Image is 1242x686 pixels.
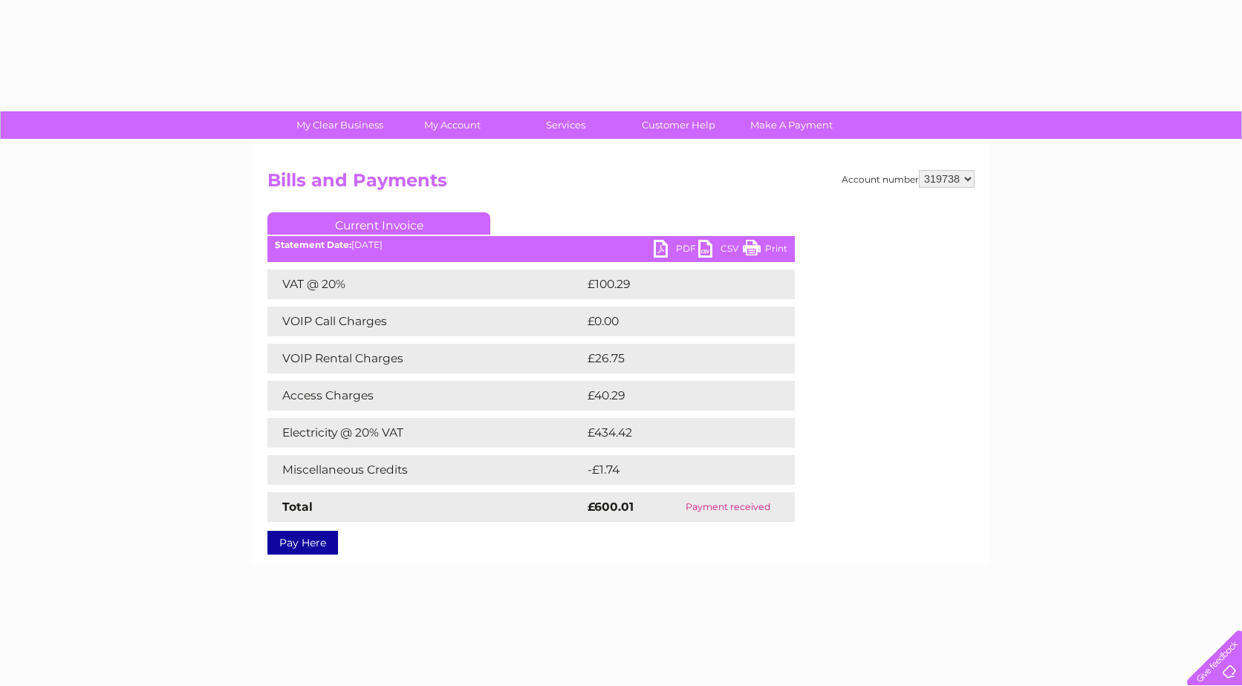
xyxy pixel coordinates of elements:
a: Services [504,111,627,139]
div: [DATE] [267,240,795,250]
td: £26.75 [584,344,764,373]
a: My Account [391,111,514,139]
td: Payment received [661,492,795,522]
td: £40.29 [584,381,765,411]
a: Make A Payment [730,111,853,139]
td: VAT @ 20% [267,269,584,299]
a: Customer Help [617,111,740,139]
td: -£1.74 [584,455,761,485]
div: Account number [842,170,975,188]
a: CSV [698,240,743,261]
a: Print [743,240,787,261]
a: Pay Here [267,531,338,555]
td: Access Charges [267,381,584,411]
b: Statement Date: [275,239,351,250]
td: VOIP Rental Charges [267,344,584,373]
strong: Total [282,500,313,514]
a: Current Invoice [267,212,490,235]
td: Miscellaneous Credits [267,455,584,485]
a: PDF [654,240,698,261]
td: £0.00 [584,307,761,336]
h2: Bills and Payments [267,170,975,198]
td: £100.29 [584,269,768,299]
strong: £600.01 [588,500,634,514]
td: £434.42 [584,418,769,448]
td: Electricity @ 20% VAT [267,418,584,448]
a: My Clear Business [279,111,401,139]
td: VOIP Call Charges [267,307,584,336]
